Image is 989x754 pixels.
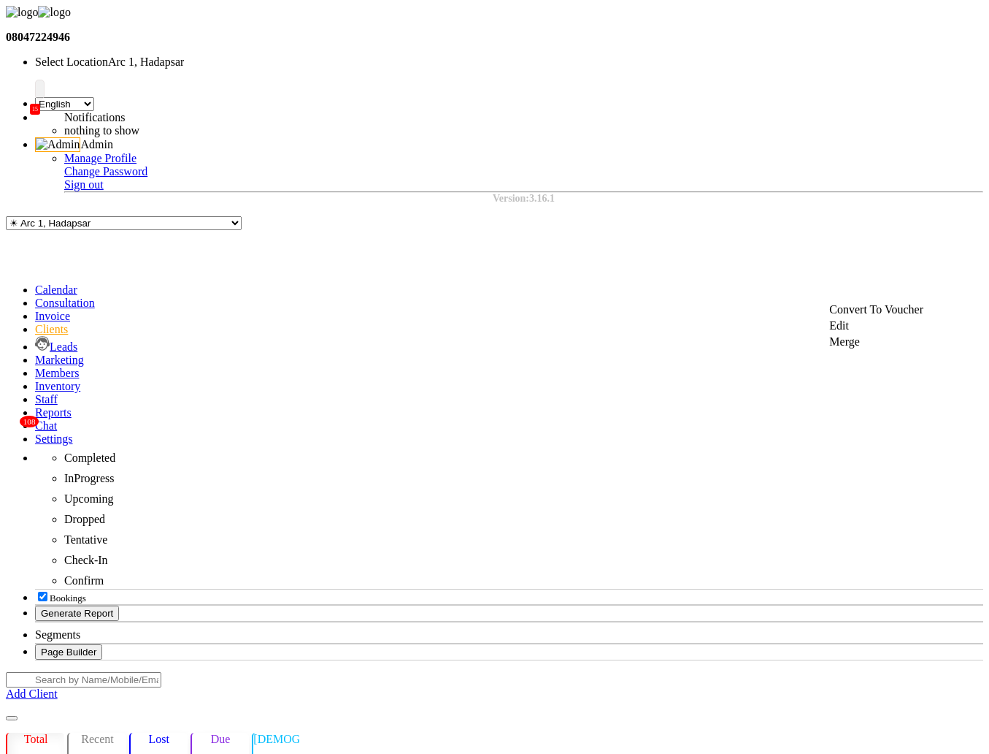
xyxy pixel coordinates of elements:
[64,165,147,178] a: Change Password
[64,111,429,124] div: Notifications
[64,452,115,464] span: Completed
[35,419,57,432] span: Chat
[35,323,68,335] a: Clients
[64,152,136,164] a: Manage Profile
[80,138,112,151] span: Admin
[6,672,161,688] input: Search by Name/Mobile/Email/Code
[20,416,39,427] span: 108
[35,310,70,322] a: Invoice
[64,554,108,566] span: Check-In
[64,193,983,205] div: Version:3.16.1
[192,733,249,746] p: Due
[6,6,38,19] img: logo
[7,733,64,746] p: Total
[35,380,80,392] a: Inventory
[35,340,77,353] a: Leads
[253,733,310,746] p: [DEMOGRAPHIC_DATA]
[35,628,80,641] span: Segments
[6,31,70,43] b: 08047224946
[35,137,80,152] img: Admin
[64,574,104,587] span: Confirm
[64,472,114,484] span: InProgress
[35,354,84,366] a: Marketing
[69,733,126,746] p: Recent
[35,393,58,405] a: Staff
[35,433,73,445] a: Settings
[35,367,79,379] a: Members
[131,733,188,746] p: Lost
[826,318,926,334] div: Edit
[35,406,72,419] a: Reports
[64,492,114,505] span: Upcoming
[64,124,429,137] li: nothing to show
[30,104,40,115] span: 15
[50,340,77,353] span: Leads
[6,688,58,700] a: Add Client
[35,297,95,309] a: Consultation
[35,644,102,660] button: Page Builder
[35,606,119,621] button: Generate Report
[50,593,86,603] span: Bookings
[64,178,104,191] a: Sign out
[35,283,77,296] a: Calendar
[826,334,926,350] div: Merge
[64,533,107,546] span: Tentative
[38,6,70,19] img: logo
[826,302,926,318] div: Convert To Voucher
[64,513,105,525] span: Dropped
[35,419,57,432] a: 108Chat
